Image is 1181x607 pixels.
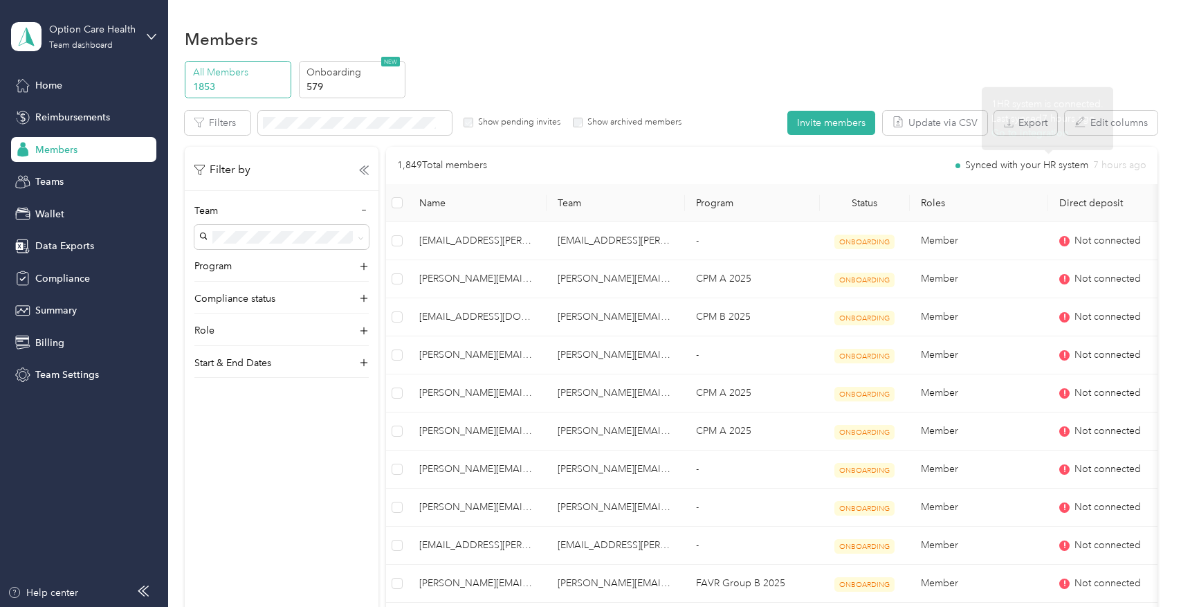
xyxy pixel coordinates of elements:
td: ONBOARDING [820,260,910,298]
td: robert.zarnowski@optioncare.com [547,298,685,336]
td: CPM A 2025 [685,413,820,451]
span: Teams [35,174,64,189]
td: Member [910,336,1048,374]
td: - [685,336,820,374]
th: Name [408,184,547,222]
span: [PERSON_NAME][EMAIL_ADDRESS][PERSON_NAME][DOMAIN_NAME] [419,271,535,287]
span: ONBOARDING [834,539,895,554]
td: amanda.richardson@optioncare.com [547,336,685,374]
td: Member [910,260,1048,298]
td: - [685,451,820,489]
td: Member [910,527,1048,565]
label: Show archived members [583,116,681,129]
th: Team [547,184,685,222]
span: Name [419,197,535,209]
p: 1853 [193,80,287,94]
span: Reimbursements [35,110,110,125]
td: - [685,222,820,260]
td: ONBOARDING [820,374,910,413]
td: ONBOARDING [820,298,910,336]
p: Start & End Dates [194,356,271,370]
p: Team [194,203,218,218]
td: ONBOARDING [820,489,910,527]
th: Status [820,184,910,222]
span: [EMAIL_ADDRESS][DOMAIN_NAME] [419,309,535,325]
td: alyisar.bittar@optioncare.com [408,298,547,336]
span: ONBOARDING [834,463,895,478]
td: corey.ballenger@optioncare.com [408,565,547,603]
th: Roles [910,184,1048,222]
span: [PERSON_NAME][EMAIL_ADDRESS][PERSON_NAME][DOMAIN_NAME] [419,386,535,401]
button: Go to integration [991,126,1068,141]
span: Not connected [1074,538,1141,553]
td: FAVR Group B 2025 [685,565,820,603]
td: coral.nash@optioncare.com [547,527,685,565]
td: christina.nurse@optioncare.com [408,489,547,527]
td: barbara.mcnulty@optioncare.com [408,374,547,413]
p: All Members [193,65,287,80]
td: ONBOARDING [820,451,910,489]
div: Team dashboard [49,42,113,50]
span: 7 hours ago [1093,161,1146,170]
span: ONBOARDING [834,577,895,592]
span: ONBOARDING [834,311,895,325]
p: Compliance status [194,291,275,306]
button: Filters [185,111,250,135]
p: Program [194,259,232,273]
td: aarika.garcia@optioncare.com [408,222,547,260]
span: Not connected [1074,271,1141,287]
span: [PERSON_NAME][EMAIL_ADDRESS][PERSON_NAME][DOMAIN_NAME] [419,424,535,439]
td: - [685,489,820,527]
span: [EMAIL_ADDRESS][PERSON_NAME][DOMAIN_NAME] [419,538,535,553]
span: [EMAIL_ADDRESS][PERSON_NAME][DOMAIN_NAME] [419,233,535,248]
td: coral.nash@optioncare.com [408,527,547,565]
p: Onboarding [306,65,401,80]
td: rachel.shaull@optioncare.com [547,413,685,451]
td: christina.nurse@optioncare.com [547,489,685,527]
span: Data Exports [35,239,94,253]
td: ONBOARDING [820,565,910,603]
td: brandon.meadors@optioncare.com [547,565,685,603]
button: Help center [8,586,78,600]
td: eileen.latkiewicz@optioncare.com [547,374,685,413]
span: Synced with your HR system [965,161,1088,170]
span: [PERSON_NAME][EMAIL_ADDRESS][PERSON_NAME][DOMAIN_NAME] [419,576,535,591]
td: CPM A 2025 [685,374,820,413]
button: Invite members [787,111,875,135]
td: Member [910,489,1048,527]
span: ONBOARDING [834,349,895,363]
span: Not connected [1074,309,1141,325]
span: Not connected [1074,233,1141,248]
span: ONBOARDING [834,425,895,440]
h1: Members [185,32,258,46]
span: Not connected [1074,347,1141,363]
span: Members [35,143,77,157]
p: Filter by [194,161,250,179]
span: Not connected [1074,386,1141,401]
p: Role [194,323,214,338]
span: Home [35,78,62,93]
span: Team Settings [35,368,99,382]
span: ONBOARDING [834,235,895,249]
span: Not connected [1074,576,1141,591]
td: Member [910,298,1048,336]
span: Billing [35,336,64,350]
td: Member [910,451,1048,489]
p: 1,849 Total members [397,158,487,173]
td: ONBOARDING [820,527,910,565]
td: amanda.richardson@optioncare.com [408,336,547,374]
span: NEW [381,57,400,66]
div: Option Care Health [49,22,136,37]
td: Member [910,374,1048,413]
td: Member [910,222,1048,260]
span: [PERSON_NAME][EMAIL_ADDRESS][PERSON_NAME][DOMAIN_NAME] [419,462,535,477]
span: Not connected [1074,462,1141,477]
div: Last synced 7 hours ago . [991,111,1104,126]
td: ONBOARDING [820,222,910,260]
td: CPM A 2025 [685,260,820,298]
td: viola.winston@optioncare.com [547,260,685,298]
td: alexandra.payne@optioncare.com [408,260,547,298]
td: brian.montalvo@optioncare.com [408,413,547,451]
button: Update via CSV [883,111,987,135]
